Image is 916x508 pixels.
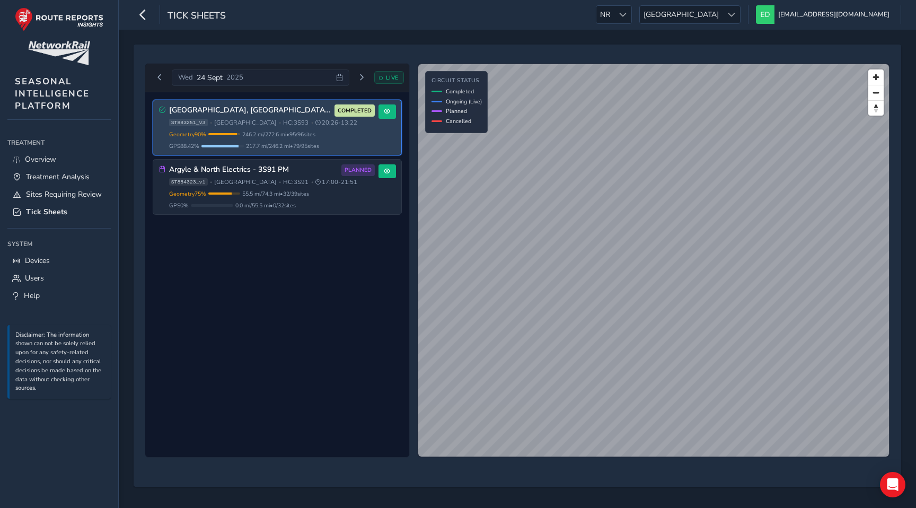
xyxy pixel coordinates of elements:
[311,120,313,126] span: •
[279,179,281,185] span: •
[15,75,90,112] span: SEASONAL INTELLIGENCE PLATFORM
[7,168,111,186] a: Treatment Analysis
[7,236,111,252] div: System
[315,178,357,186] span: 17:00 - 21:51
[28,41,90,65] img: customer logo
[778,5,889,24] span: [EMAIL_ADDRESS][DOMAIN_NAME]
[25,154,56,164] span: Overview
[26,189,102,199] span: Sites Requiring Review
[596,6,614,23] span: NR
[446,107,467,115] span: Planned
[386,74,399,82] span: LIVE
[868,85,884,100] button: Zoom out
[15,7,103,31] img: rr logo
[169,190,206,198] span: Geometry 75 %
[446,117,471,125] span: Cancelled
[169,165,338,174] h3: Argyle & North Electrics - 3S91 PM
[210,120,212,126] span: •
[151,71,169,84] button: Previous day
[169,106,331,115] h3: [GEOGRAPHIC_DATA], [GEOGRAPHIC_DATA], [GEOGRAPHIC_DATA] 3S93
[26,172,90,182] span: Treatment Analysis
[418,64,889,457] canvas: Map
[7,287,111,304] a: Help
[197,73,223,83] span: 24 Sept
[446,87,474,95] span: Completed
[25,273,44,283] span: Users
[15,331,105,393] p: Disclaimer: The information shown can not be solely relied upon for any safety-related decisions,...
[868,69,884,85] button: Zoom in
[242,130,315,138] span: 246.2 mi / 272.6 mi • 95 / 96 sites
[431,77,482,84] h4: Circuit Status
[214,119,277,127] span: [GEOGRAPHIC_DATA]
[226,73,243,82] span: 2025
[246,142,319,150] span: 217.7 mi / 246.2 mi • 79 / 95 sites
[235,202,296,209] span: 0.0 mi / 55.5 mi • 0 / 32 sites
[168,9,226,24] span: Tick Sheets
[24,291,40,301] span: Help
[7,151,111,168] a: Overview
[7,203,111,221] a: Tick Sheets
[338,107,372,115] span: COMPLETED
[640,6,723,23] span: [GEOGRAPHIC_DATA]
[446,98,482,106] span: Ongoing (Live)
[756,5,774,24] img: diamond-layout
[26,207,67,217] span: Tick Sheets
[169,202,189,209] span: GPS 0 %
[880,472,905,497] div: Open Intercom Messenger
[283,119,309,127] span: HC: 3S93
[353,71,371,84] button: Next day
[756,5,893,24] button: [EMAIL_ADDRESS][DOMAIN_NAME]
[345,166,372,174] span: PLANNED
[169,119,208,126] span: ST883251_v3
[279,120,281,126] span: •
[7,186,111,203] a: Sites Requiring Review
[7,252,111,269] a: Devices
[868,100,884,116] button: Reset bearing to north
[214,178,277,186] span: [GEOGRAPHIC_DATA]
[283,178,309,186] span: HC: 3S91
[7,135,111,151] div: Treatment
[242,190,309,198] span: 55.5 mi / 74.3 mi • 32 / 39 sites
[178,73,193,82] span: Wed
[315,119,357,127] span: 20:26 - 13:22
[169,130,206,138] span: Geometry 90 %
[311,179,313,185] span: •
[7,269,111,287] a: Users
[169,142,199,150] span: GPS 88.42 %
[25,256,50,266] span: Devices
[169,178,208,186] span: ST884323_v1
[210,179,212,185] span: •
